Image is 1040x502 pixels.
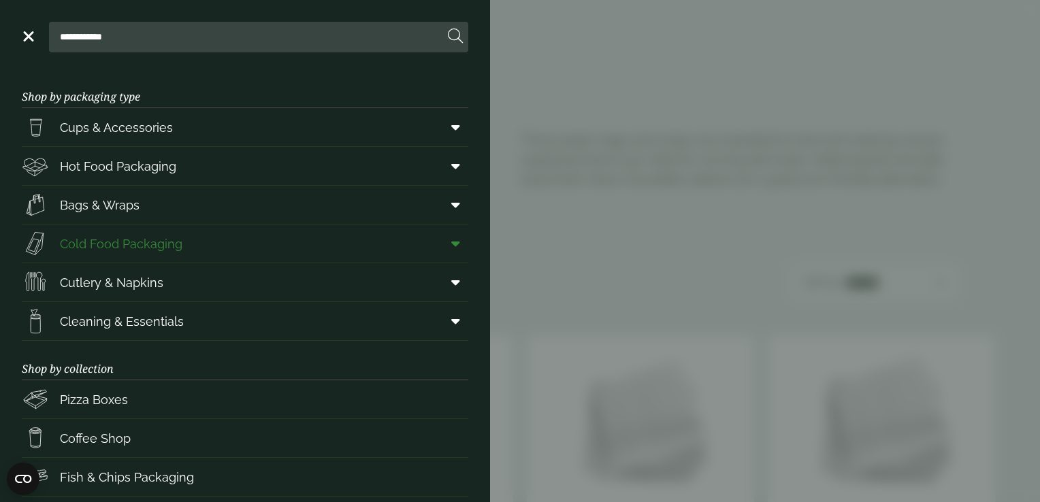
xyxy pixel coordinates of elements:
[22,147,468,185] a: Hot Food Packaging
[22,458,468,496] a: Fish & Chips Packaging
[60,235,182,253] span: Cold Food Packaging
[22,386,49,413] img: Pizza_boxes.svg
[60,273,163,292] span: Cutlery & Napkins
[60,390,128,409] span: Pizza Boxes
[22,380,468,418] a: Pizza Boxes
[60,118,173,137] span: Cups & Accessories
[22,69,468,108] h3: Shop by packaging type
[60,468,194,486] span: Fish & Chips Packaging
[22,302,468,340] a: Cleaning & Essentials
[22,230,49,257] img: Sandwich_box.svg
[22,263,468,301] a: Cutlery & Napkins
[22,269,49,296] img: Cutlery.svg
[22,424,49,452] img: HotDrink_paperCup.svg
[22,114,49,141] img: PintNhalf_cup.svg
[22,108,468,146] a: Cups & Accessories
[60,196,140,214] span: Bags & Wraps
[60,312,184,331] span: Cleaning & Essentials
[7,463,39,495] button: Open CMP widget
[22,341,468,380] h3: Shop by collection
[22,191,49,218] img: Paper_carriers.svg
[60,157,176,175] span: Hot Food Packaging
[60,429,131,448] span: Coffee Shop
[22,419,468,457] a: Coffee Shop
[22,224,468,263] a: Cold Food Packaging
[22,186,468,224] a: Bags & Wraps
[22,307,49,335] img: open-wipe.svg
[22,152,49,180] img: Deli_box.svg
